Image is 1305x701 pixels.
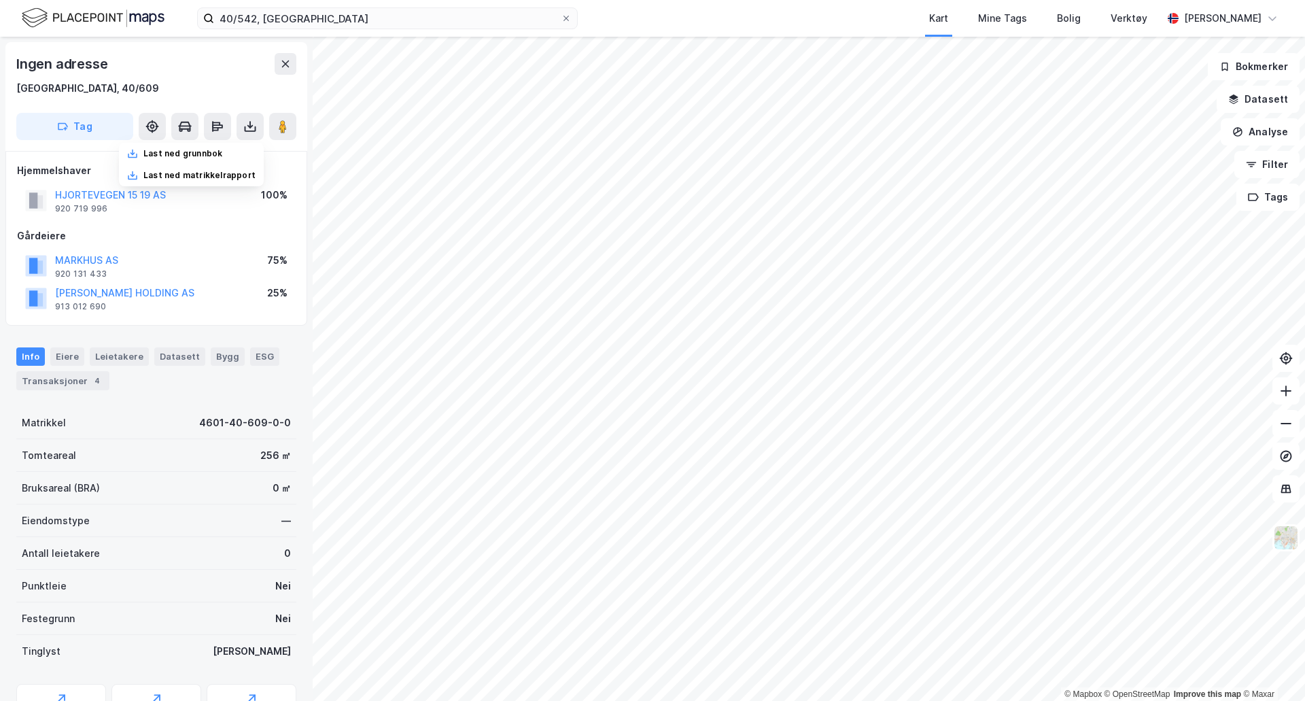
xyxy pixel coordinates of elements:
[1064,689,1102,699] a: Mapbox
[250,347,279,365] div: ESG
[261,187,288,203] div: 100%
[55,269,107,279] div: 920 131 433
[16,347,45,365] div: Info
[1221,118,1300,146] button: Analyse
[275,578,291,594] div: Nei
[22,578,67,594] div: Punktleie
[22,447,76,464] div: Tomteareal
[55,203,107,214] div: 920 719 996
[929,10,948,27] div: Kart
[1236,184,1300,211] button: Tags
[22,415,66,431] div: Matrikkel
[55,301,106,312] div: 913 012 690
[1273,525,1299,551] img: Z
[17,163,296,179] div: Hjemmelshaver
[281,513,291,529] div: —
[17,228,296,244] div: Gårdeiere
[50,347,84,365] div: Eiere
[1104,689,1170,699] a: OpenStreetMap
[22,513,90,529] div: Eiendomstype
[1184,10,1261,27] div: [PERSON_NAME]
[1208,53,1300,80] button: Bokmerker
[22,545,100,562] div: Antall leietakere
[214,8,561,29] input: Søk på adresse, matrikkel, gårdeiere, leietakere eller personer
[22,643,60,660] div: Tinglyst
[22,611,75,627] div: Festegrunn
[199,415,291,431] div: 4601-40-609-0-0
[1217,86,1300,113] button: Datasett
[16,371,109,390] div: Transaksjoner
[1237,636,1305,701] iframe: Chat Widget
[143,148,222,159] div: Last ned grunnbok
[143,170,256,181] div: Last ned matrikkelrapport
[16,80,159,97] div: [GEOGRAPHIC_DATA], 40/609
[275,611,291,627] div: Nei
[211,347,245,365] div: Bygg
[22,480,100,496] div: Bruksareal (BRA)
[273,480,291,496] div: 0 ㎡
[267,285,288,301] div: 25%
[16,53,110,75] div: Ingen adresse
[16,113,133,140] button: Tag
[1057,10,1081,27] div: Bolig
[1174,689,1241,699] a: Improve this map
[260,447,291,464] div: 256 ㎡
[1237,636,1305,701] div: Kontrollprogram for chat
[1234,151,1300,178] button: Filter
[267,252,288,269] div: 75%
[22,6,164,30] img: logo.f888ab2527a4732fd821a326f86c7f29.svg
[1111,10,1147,27] div: Verktøy
[154,347,205,365] div: Datasett
[90,347,149,365] div: Leietakere
[284,545,291,562] div: 0
[213,643,291,660] div: [PERSON_NAME]
[90,374,104,388] div: 4
[978,10,1027,27] div: Mine Tags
